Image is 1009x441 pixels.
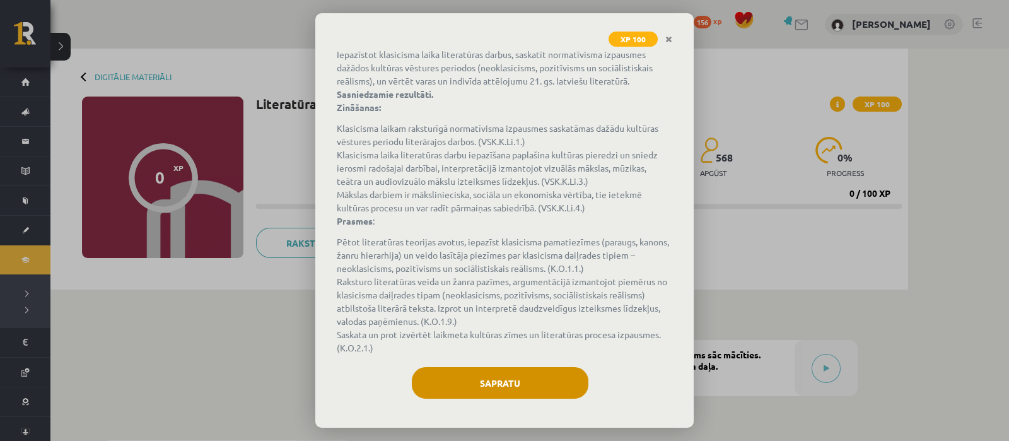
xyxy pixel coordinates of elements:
li: Pētot literatūras teorijas avotus, iepazīst klasicisma pamatiezīmes (paraugs, kanons, žanru hiera... [337,235,672,275]
a: Close [658,27,680,52]
strong: Prasmes [337,215,373,226]
span: XP 100 [609,32,658,47]
strong: Zināšanas: [337,102,381,113]
li: Klasicisma laika literatūras darbu iepazīšana paplašina kultūras pieredzi un sniedz ierosmi radoš... [337,148,672,188]
li: Raksturo literatūras veida un žanra pazīmes, argumentācijā izmantojot piemērus no klasicisma daiļ... [337,275,672,328]
strong: Sasniedzamie rezultāti. [337,88,433,100]
li: Saskata un prot izvērtēt laikmeta kultūras zīmes un literatūras procesa izpausmes. (K.O.2.1.) [337,328,672,355]
li: Mākslas darbiem ir mākslinieciska, sociāla un ekonomiska vērtība, tie ietekmē kultūras procesu un... [337,188,672,215]
li: Klasicisma laikam raksturīgā normatīvisma izpausmes saskatāmas dažādu kultūras vēstures periodu l... [337,122,672,148]
p: : [337,215,672,228]
p: Iepazīstot klasicisma laika literatūras darbus, saskatīt normatīvisma izpausmes dažādos kultūras ... [337,35,672,114]
button: Sapratu [412,367,588,399]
